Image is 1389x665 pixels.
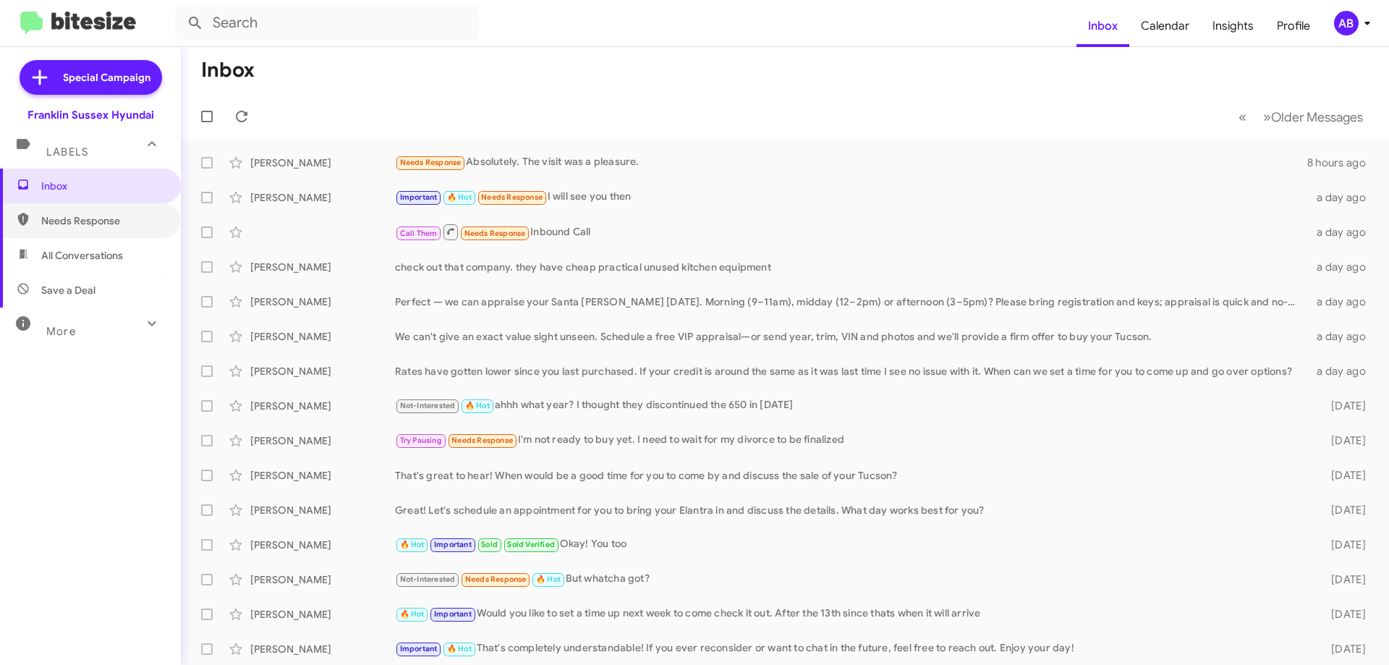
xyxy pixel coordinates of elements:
[536,575,561,584] span: 🔥 Hot
[400,575,456,584] span: Not-Interested
[464,229,526,238] span: Needs Response
[395,223,1308,241] div: Inbound Call
[395,503,1308,517] div: Great! Let's schedule an appointment for you to bring your Elantra in and discuss the details. Wh...
[395,571,1308,588] div: But whatcha got?
[27,108,154,122] div: Franklin Sussex Hyundai
[250,364,395,378] div: [PERSON_NAME]
[447,192,472,202] span: 🔥 Hot
[400,229,438,238] span: Call Them
[1308,468,1377,483] div: [DATE]
[400,436,442,445] span: Try Pausing
[1308,642,1377,656] div: [DATE]
[400,158,462,167] span: Needs Response
[1129,5,1201,47] a: Calendar
[434,540,472,549] span: Important
[507,540,555,549] span: Sold Verified
[1334,11,1359,35] div: AB
[400,192,438,202] span: Important
[41,213,164,228] span: Needs Response
[434,609,472,619] span: Important
[250,642,395,656] div: [PERSON_NAME]
[20,60,162,95] a: Special Campaign
[250,607,395,622] div: [PERSON_NAME]
[400,540,425,549] span: 🔥 Hot
[400,401,456,410] span: Not-Interested
[63,70,150,85] span: Special Campaign
[1308,260,1377,274] div: a day ago
[46,325,76,338] span: More
[1322,11,1373,35] button: AB
[250,468,395,483] div: [PERSON_NAME]
[41,179,164,193] span: Inbox
[1308,295,1377,309] div: a day ago
[1239,108,1246,126] span: «
[250,399,395,413] div: [PERSON_NAME]
[395,154,1307,171] div: Absolutely. The visit was a pleasure.
[250,503,395,517] div: [PERSON_NAME]
[1076,5,1129,47] a: Inbox
[395,536,1308,553] div: Okay! You too
[395,329,1308,344] div: We can't give an exact value sight unseen. Schedule a free VIP appraisal—or send year, trim, VIN ...
[465,575,527,584] span: Needs Response
[1308,225,1377,240] div: a day ago
[201,59,255,82] h1: Inbox
[1254,102,1372,132] button: Next
[395,260,1308,274] div: check out that company. they have cheap practical unused kitchen equipment
[481,192,543,202] span: Needs Response
[250,572,395,587] div: [PERSON_NAME]
[175,6,479,41] input: Search
[1308,433,1377,448] div: [DATE]
[250,538,395,552] div: [PERSON_NAME]
[465,401,490,410] span: 🔥 Hot
[1201,5,1265,47] a: Insights
[395,397,1308,414] div: ahhh what year? I thought they discontinued the 650 in [DATE]
[1308,190,1377,205] div: a day ago
[1308,538,1377,552] div: [DATE]
[46,145,88,158] span: Labels
[395,364,1308,378] div: Rates have gotten lower since you last purchased. If your credit is around the same as it was las...
[1308,329,1377,344] div: a day ago
[481,540,498,549] span: Sold
[1308,572,1377,587] div: [DATE]
[1230,102,1255,132] button: Previous
[1308,399,1377,413] div: [DATE]
[250,329,395,344] div: [PERSON_NAME]
[395,606,1308,622] div: Would you like to set a time up next week to come check it out. After the 13th since thats when i...
[1307,156,1377,170] div: 8 hours ago
[395,640,1308,657] div: That's completely understandable! If you ever reconsider or want to chat in the future, feel free...
[250,156,395,170] div: [PERSON_NAME]
[395,432,1308,449] div: I'm not ready to buy yet. I need to wait for my divorce to be finalized
[1263,108,1271,126] span: »
[1271,109,1363,125] span: Older Messages
[451,436,513,445] span: Needs Response
[250,260,395,274] div: [PERSON_NAME]
[250,433,395,448] div: [PERSON_NAME]
[447,644,472,653] span: 🔥 Hot
[1231,102,1372,132] nav: Page navigation example
[1265,5,1322,47] a: Profile
[1308,503,1377,517] div: [DATE]
[400,609,425,619] span: 🔥 Hot
[41,283,95,297] span: Save a Deal
[395,189,1308,206] div: I will see you then
[1308,607,1377,622] div: [DATE]
[395,468,1308,483] div: That's great to hear! When would be a good time for you to come by and discuss the sale of your T...
[1308,364,1377,378] div: a day ago
[395,295,1308,309] div: Perfect — we can appraise your Santa [PERSON_NAME] [DATE]. Morning (9–11am), midday (12–2pm) or a...
[250,295,395,309] div: [PERSON_NAME]
[400,644,438,653] span: Important
[41,248,123,263] span: All Conversations
[250,190,395,205] div: [PERSON_NAME]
